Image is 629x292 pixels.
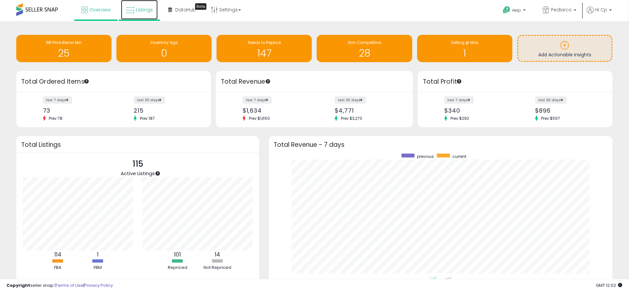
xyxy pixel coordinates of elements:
[16,35,112,62] a: BB Price Below Min 25
[518,36,612,61] a: Add Actionable Insights
[274,142,608,147] h3: Total Revenue - 7 days
[335,107,402,114] div: $4,771
[46,40,82,45] span: BB Price Below Min
[448,116,473,121] span: Prev: $292
[56,282,83,288] a: Terms of Use
[217,35,312,62] a: Needs to Reprice 147
[535,96,567,104] label: last 30 days
[7,283,113,289] div: seller snap | |
[248,40,281,45] span: Needs to Reprice
[335,96,366,104] label: last 30 days
[121,158,155,170] p: 115
[174,251,181,258] b: 101
[317,35,412,62] a: Non Competitive 28
[535,107,601,114] div: $896
[21,77,206,86] h3: Total Ordered Items
[551,7,572,13] span: Pedlarco
[134,96,165,104] label: last 30 days
[423,77,608,86] h3: Total Profit
[265,78,271,84] div: Tooltip anchor
[215,251,220,258] b: 14
[246,116,273,121] span: Prev: $1,650
[596,282,622,288] span: 2025-09-6 12:02 GMT
[538,116,564,121] span: Prev: $567
[243,96,272,104] label: last 7 days
[7,282,30,288] strong: Copyright
[20,48,108,59] h1: 25
[456,78,462,84] div: Tooltip anchor
[116,35,212,62] a: Inventory Age 0
[175,7,196,13] span: DataHub
[43,107,109,114] div: 73
[513,7,521,13] span: Help
[445,96,474,104] label: last 7 days
[195,3,207,10] div: Tooltip anchor
[452,154,466,159] span: current
[587,7,612,21] a: Hi Cp
[155,171,161,176] div: Tooltip anchor
[97,251,99,258] b: 1
[38,265,77,271] div: FBA
[348,40,381,45] span: Non Competitive
[320,48,409,59] h1: 28
[136,7,153,13] span: Listings
[151,40,178,45] span: Inventory Age
[221,77,408,86] h3: Total Revenue
[137,116,158,121] span: Prev: 187
[54,251,61,258] b: 114
[220,48,309,59] h1: 147
[46,116,66,121] span: Prev: 78
[417,35,513,62] a: Selling @ Max 1
[539,51,592,58] span: Add Actionable Insights
[445,107,511,114] div: $340
[158,265,197,271] div: Repriced
[421,48,509,59] h1: 1
[84,282,113,288] a: Privacy Policy
[338,116,366,121] span: Prev: $3,270
[596,7,608,13] span: Hi Cp
[503,6,511,14] i: Get Help
[43,96,72,104] label: last 7 days
[84,78,89,84] div: Tooltip anchor
[417,154,434,159] span: previous
[120,48,208,59] h1: 0
[121,170,155,177] span: Active Listings
[451,40,478,45] span: Selling @ Max
[498,1,532,21] a: Help
[198,265,237,271] div: Not Repriced
[78,265,117,271] div: FBM
[21,142,254,147] h3: Total Listings
[243,107,310,114] div: $1,634
[134,107,200,114] div: 215
[89,7,111,13] span: Overview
